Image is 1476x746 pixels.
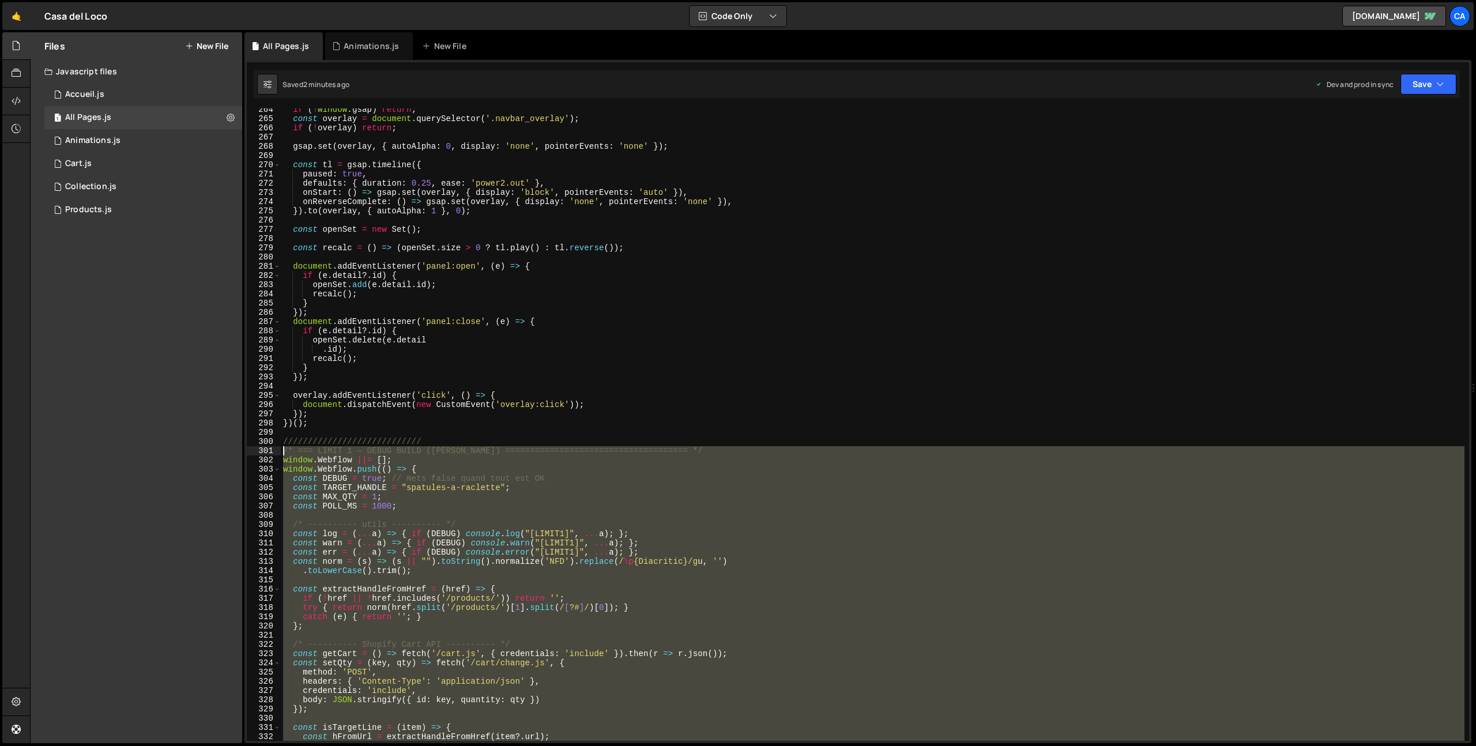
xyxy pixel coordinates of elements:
[247,714,281,723] div: 330
[247,105,281,114] div: 264
[247,262,281,271] div: 281
[247,631,281,640] div: 321
[247,649,281,658] div: 323
[247,326,281,336] div: 288
[690,6,786,27] button: Code Only
[247,465,281,474] div: 303
[247,400,281,409] div: 296
[247,419,281,428] div: 298
[247,677,281,686] div: 326
[247,354,281,363] div: 291
[247,391,281,400] div: 295
[247,123,281,133] div: 266
[247,169,281,179] div: 271
[247,575,281,585] div: 315
[247,455,281,465] div: 302
[247,502,281,511] div: 307
[283,80,349,89] div: Saved
[247,299,281,308] div: 285
[1449,6,1470,27] a: Ca
[1400,74,1456,95] button: Save
[31,60,242,83] div: Javascript files
[247,695,281,704] div: 328
[247,317,281,326] div: 287
[65,89,104,100] div: Accueil.js
[247,668,281,677] div: 325
[247,133,281,142] div: 267
[44,129,242,152] div: 16791/46000.js
[44,40,65,52] h2: Files
[303,80,349,89] div: 2 minutes ago
[247,179,281,188] div: 272
[44,83,242,106] div: 16791/45941.js
[247,538,281,548] div: 311
[247,409,281,419] div: 297
[247,511,281,520] div: 308
[247,188,281,197] div: 273
[247,271,281,280] div: 282
[247,483,281,492] div: 305
[247,621,281,631] div: 320
[247,243,281,253] div: 279
[44,175,242,198] div: 16791/46116.js
[247,594,281,603] div: 317
[44,152,242,175] div: 16791/46588.js
[1315,80,1394,89] div: Dev and prod in sync
[65,205,112,215] div: Products.js
[247,585,281,594] div: 316
[247,428,281,437] div: 299
[44,9,107,23] div: Casa del Loco
[247,289,281,299] div: 284
[247,253,281,262] div: 280
[2,2,31,30] a: 🤙
[247,225,281,234] div: 277
[247,197,281,206] div: 274
[247,151,281,160] div: 269
[247,686,281,695] div: 327
[247,336,281,345] div: 289
[247,382,281,391] div: 294
[247,280,281,289] div: 283
[185,42,228,51] button: New File
[247,437,281,446] div: 300
[247,612,281,621] div: 319
[247,206,281,216] div: 275
[247,640,281,649] div: 322
[247,308,281,317] div: 286
[247,603,281,612] div: 318
[247,372,281,382] div: 293
[247,446,281,455] div: 301
[247,142,281,151] div: 268
[44,106,242,129] div: 16791/45882.js
[247,529,281,538] div: 310
[65,159,92,169] div: Cart.js
[247,704,281,714] div: 329
[247,216,281,225] div: 276
[247,658,281,668] div: 324
[65,112,111,123] div: All Pages.js
[247,114,281,123] div: 265
[65,182,116,192] div: Collection.js
[247,234,281,243] div: 278
[247,723,281,732] div: 331
[247,492,281,502] div: 306
[247,566,281,575] div: 314
[422,40,470,52] div: New File
[247,160,281,169] div: 270
[65,135,121,146] div: Animations.js
[247,345,281,354] div: 290
[247,557,281,566] div: 313
[1342,6,1446,27] a: [DOMAIN_NAME]
[54,114,61,123] span: 1
[344,40,399,52] div: Animations.js
[44,198,242,221] div: 16791/46302.js
[247,520,281,529] div: 309
[247,548,281,557] div: 312
[247,474,281,483] div: 304
[247,732,281,741] div: 332
[247,363,281,372] div: 292
[263,40,309,52] div: All Pages.js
